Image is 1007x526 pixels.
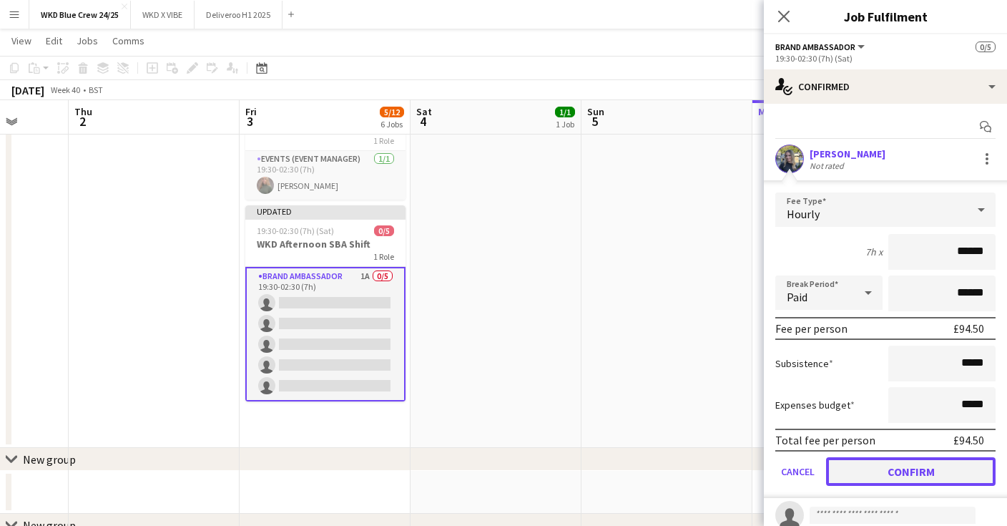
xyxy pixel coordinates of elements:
div: Not rated [810,160,847,171]
span: Sat [416,105,432,118]
label: Subsistence [775,357,833,370]
div: Updated [245,205,406,217]
span: 2 [72,113,92,130]
a: Jobs [71,31,104,50]
span: 19:30-02:30 (7h) (Sat) [257,225,334,236]
span: Brand Ambassador [775,42,855,52]
div: £94.50 [953,433,984,447]
span: 1 Role [373,135,394,146]
button: Deliveroo H1 2025 [195,1,283,29]
div: 1 Job [556,119,574,130]
div: £94.50 [953,321,984,336]
div: New group [23,452,76,467]
span: View [11,34,31,47]
span: Sun [587,105,604,118]
span: 3 [243,113,257,130]
button: Confirm [826,457,996,486]
app-card-role: Brand Ambassador1A0/519:30-02:30 (7h) [245,267,406,401]
span: Week 40 [47,84,83,95]
span: 6 [756,113,778,130]
span: Mon [758,105,778,118]
button: WKD X VIBE [131,1,195,29]
div: [DATE] [11,83,44,97]
div: 7h x [865,245,883,258]
a: View [6,31,37,50]
h3: WKD Afternoon SBA Shift [245,238,406,250]
button: Brand Ambassador [775,42,867,52]
button: WKD Blue Crew 24/25 [29,1,131,29]
span: 4 [414,113,432,130]
app-job-card: Updated19:30-02:30 (7h) (Sat)0/5WKD Afternoon SBA Shift1 RoleBrand Ambassador1A0/519:30-02:30 (7h) [245,205,406,401]
app-job-card: 19:30-02:30 (7h) (Sat)1/1EM WKD Evening - Stonegate Tour1 RoleEvents (Event Manager)1/119:30-02:3... [245,88,406,200]
span: 1 Role [373,251,394,262]
div: Total fee per person [775,433,875,447]
div: Confirmed [764,69,1007,104]
div: 6 Jobs [380,119,403,130]
span: Jobs [77,34,98,47]
span: Paid [787,290,807,304]
span: 0/5 [976,42,996,52]
span: 5 [585,113,604,130]
h3: Job Fulfilment [764,7,1007,26]
span: 0/5 [374,225,394,236]
div: [PERSON_NAME] [810,147,885,160]
span: Comms [112,34,144,47]
span: Thu [74,105,92,118]
div: BST [89,84,103,95]
button: Cancel [775,457,820,486]
app-card-role: Events (Event Manager)1/119:30-02:30 (7h)[PERSON_NAME] [245,151,406,200]
span: 1/1 [555,107,575,117]
a: Comms [107,31,150,50]
label: Expenses budget [775,399,855,411]
div: Fee per person [775,321,848,336]
span: Fri [245,105,257,118]
a: Edit [40,31,68,50]
div: 19:30-02:30 (7h) (Sat) [775,53,996,64]
span: Hourly [787,207,820,221]
span: 5/12 [380,107,404,117]
span: Edit [46,34,62,47]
